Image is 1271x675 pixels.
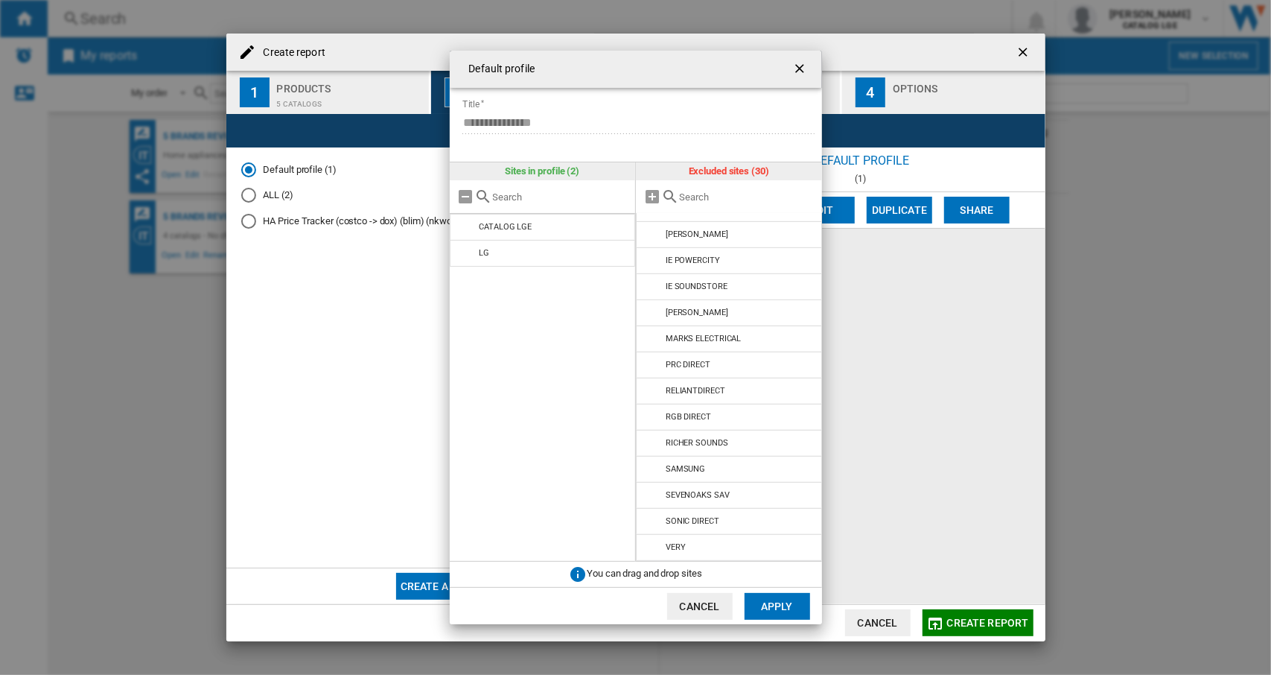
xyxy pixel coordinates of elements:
[666,438,728,448] div: RICHER SOUNDS
[666,464,705,474] div: SAMSUNG
[666,386,725,396] div: RELIANTDIRECT
[666,282,727,291] div: IE SOUNDSTORE
[450,162,636,180] div: Sites in profile (2)
[479,222,532,232] div: CATALOG LGE
[457,188,475,206] md-icon: Remove all
[667,593,733,620] button: Cancel
[792,61,810,79] ng-md-icon: getI18NText('BUTTONS.CLOSE_DIALOG')
[666,516,719,526] div: SONIC DIRECT
[666,412,711,422] div: RGB DIRECT
[666,334,741,343] div: MARKS ELECTRICAL
[479,248,489,258] div: LG
[786,54,816,84] button: getI18NText('BUTTONS.CLOSE_DIALOG')
[666,256,720,265] div: IE POWERCITY
[666,308,728,317] div: [PERSON_NAME]
[587,568,701,579] span: You can drag and drop sites
[745,593,810,620] button: Apply
[636,162,822,180] div: Excluded sites (30)
[666,542,686,552] div: VERY
[462,62,535,77] h4: Default profile
[666,490,730,500] div: SEVENOAKS SAV
[666,360,710,370] div: PRC DIRECT
[666,229,728,239] div: [PERSON_NAME]
[493,191,628,203] input: Search
[679,191,815,203] input: Search
[643,188,661,206] md-icon: Add all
